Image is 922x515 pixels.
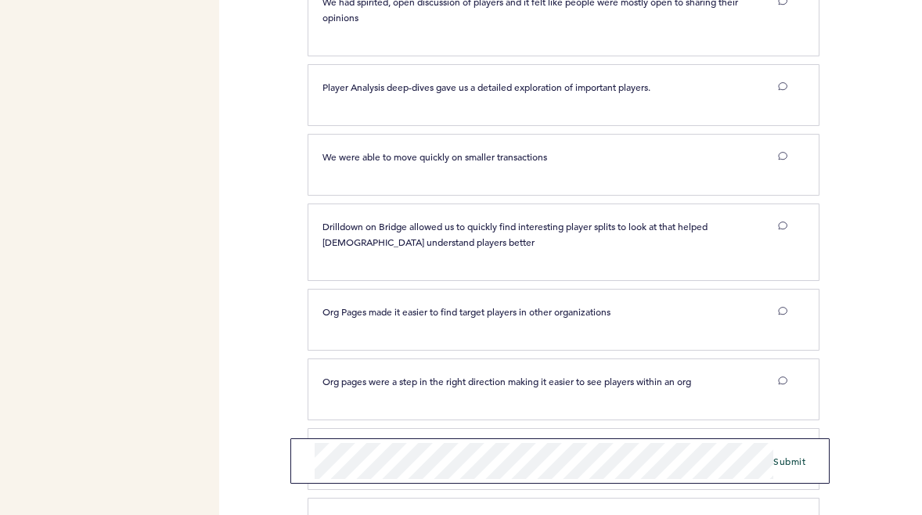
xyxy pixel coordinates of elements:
span: Drilldown on Bridge allowed us to quickly find interesting player splits to look at that helped [... [322,220,710,248]
span: Org pages were a step in the right direction making it easier to see players within an org [322,375,691,387]
span: Player Analysis deep-dives gave us a detailed exploration of important players. [322,81,650,93]
span: Org Pages made it easier to find target players in other organizations [322,305,610,318]
button: Submit [773,453,805,469]
span: We were able to move quickly on smaller transactions [322,150,547,163]
span: Submit [773,455,805,467]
